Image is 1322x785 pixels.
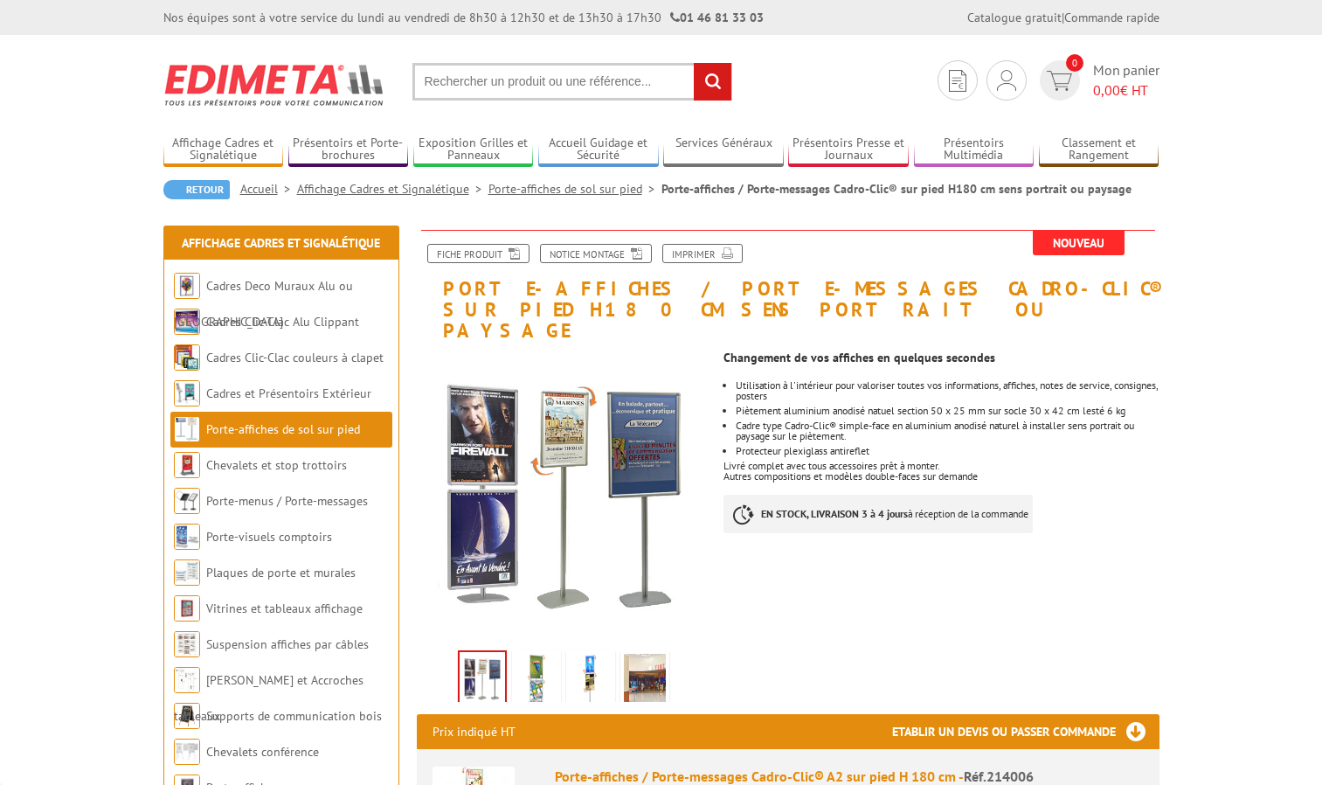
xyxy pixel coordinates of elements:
input: rechercher [694,63,731,101]
span: Mon panier [1093,60,1159,101]
img: Chevalets conférence [174,739,200,765]
a: Affichage Cadres et Signalétique [297,181,488,197]
img: Edimeta [163,52,386,117]
a: Porte-menus / Porte-messages [206,493,368,509]
img: Suspension affiches par câbles [174,631,200,657]
img: Cadres et Présentoirs Extérieur [174,380,200,406]
span: 0,00 [1093,81,1120,99]
a: Retour [163,180,230,199]
img: Chevalets et stop trottoirs [174,452,200,478]
a: Suspension affiches par câbles [206,636,369,652]
img: porte_affiches_214006_fleche.jpg [417,351,711,645]
span: Réf.214006 [964,768,1034,785]
p: Prix indiqué HT [433,714,516,749]
a: Présentoirs et Porte-brochures [288,135,409,164]
img: porte_affiches_cadro_clic_2x_a2_sur_pied_214014_fleche.jpg [570,654,612,708]
a: Services Généraux [663,135,784,164]
a: Vitrines et tableaux affichage [206,601,363,616]
h3: Etablir un devis ou passer commande [892,714,1159,749]
strong: Changement de vos affiches en quelques secondes [723,350,995,365]
a: Supports de communication bois [206,708,382,724]
a: Chevalets et stop trottoirs [206,457,347,473]
img: porte_affiches_cadro_clic_sur_pied_214011_fleche.jpg [516,654,557,708]
a: Présentoirs Multimédia [914,135,1035,164]
a: Fiche produit [427,244,529,263]
img: devis rapide [1047,71,1072,91]
img: devis rapide [949,70,966,92]
img: Porte-affiches de sol sur pied [174,416,200,442]
strong: EN STOCK, LIVRAISON 3 à 4 jours [761,507,908,520]
li: Protecteur plexiglass antireflet [736,446,1159,456]
a: Plaques de porte et murales [206,565,356,580]
img: Porte-visuels comptoirs [174,524,200,550]
span: € HT [1093,80,1159,101]
img: Porte-menus / Porte-messages [174,488,200,514]
a: Cadres Clic-Clac couleurs à clapet [206,350,384,365]
div: | [967,9,1159,26]
a: [PERSON_NAME] et Accroches tableaux [174,672,363,724]
a: Commande rapide [1064,10,1159,25]
li: Piètement aluminium anodisé natuel section 50 x 25 mm sur socle 30 x 42 cm lesté 6 kg [736,406,1159,416]
img: Plaques de porte et murales [174,559,200,586]
a: Catalogue gratuit [967,10,1062,25]
a: Porte-visuels comptoirs [206,529,332,545]
li: Porte-affiches / Porte-messages Cadro-Clic® sur pied H180 cm sens portrait ou paysage [661,180,1132,198]
a: Cadres Clic-Clac Alu Clippant [206,314,359,330]
p: Livré complet avec tous accessoires prêt à monter. [723,461,1159,471]
a: Chevalets conférence [206,744,319,760]
img: Cadres Clic-Clac couleurs à clapet [174,344,200,371]
a: Cadres Deco Muraux Alu ou [GEOGRAPHIC_DATA] [174,278,353,330]
a: Affichage Cadres et Signalétique [182,235,380,251]
img: porte_affiches_214006_fleche.jpg [460,652,505,706]
a: Porte-affiches de sol sur pied [206,421,360,437]
a: Imprimer [662,244,743,263]
img: Cadres Deco Muraux Alu ou Bois [174,273,200,299]
img: Cimaises et Accroches tableaux [174,667,200,693]
a: devis rapide 0 Mon panier 0,00€ HT [1035,60,1159,101]
a: Accueil Guidage et Sécurité [538,135,659,164]
a: Porte-affiches de sol sur pied [488,181,661,197]
img: devis rapide [997,70,1016,91]
a: Cadres et Présentoirs Extérieur [206,386,371,401]
a: Affichage Cadres et Signalétique [163,135,284,164]
a: Notice Montage [540,244,652,263]
img: Vitrines et tableaux affichage [174,595,200,622]
li: Utilisation à l'intérieur pour valoriser toutes vos informations, affiches, notes de service, con... [736,380,1159,401]
a: Classement et Rangement [1039,135,1159,164]
input: Rechercher un produit ou une référence... [412,63,732,101]
strong: 01 46 81 33 03 [670,10,764,25]
a: Accueil [240,181,297,197]
a: Exposition Grilles et Panneaux [413,135,534,164]
div: Nos équipes sont à votre service du lundi au vendredi de 8h30 à 12h30 et de 13h30 à 17h30 [163,9,764,26]
span: Nouveau [1033,231,1125,255]
li: Cadre type Cadro-Clic® simple-face en aluminium anodisé naturel à installer sens portrait ou pays... [736,420,1159,441]
img: porte_affiche_cadroclic_214006_bis.jpg [624,654,666,708]
p: à réception de la commande [723,495,1033,533]
a: Présentoirs Presse et Journaux [788,135,909,164]
h1: Porte-affiches / Porte-messages Cadro-Clic® sur pied H180 cm sens portrait ou paysage [404,230,1173,342]
p: Autres compositions et modèles double-faces sur demande [723,471,1159,482]
span: 0 [1066,54,1083,72]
